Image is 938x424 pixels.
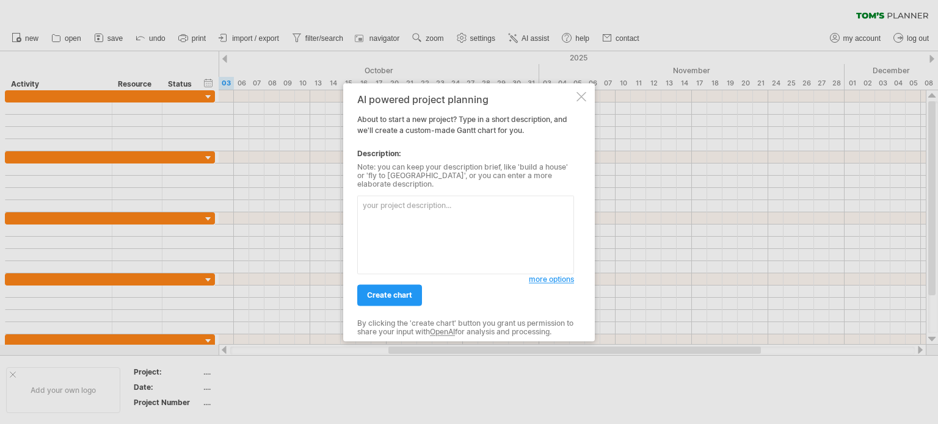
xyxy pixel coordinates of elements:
div: By clicking the 'create chart' button you grant us permission to share your input with for analys... [357,319,574,337]
a: create chart [357,284,422,306]
span: more options [529,275,574,284]
div: About to start a new project? Type in a short description, and we'll create a custom-made Gantt c... [357,94,574,330]
div: Description: [357,148,574,159]
div: AI powered project planning [357,94,574,105]
a: more options [529,274,574,285]
div: Note: you can keep your description brief, like 'build a house' or 'fly to [GEOGRAPHIC_DATA]', or... [357,163,574,189]
a: OpenAI [430,328,455,337]
span: create chart [367,290,412,300]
